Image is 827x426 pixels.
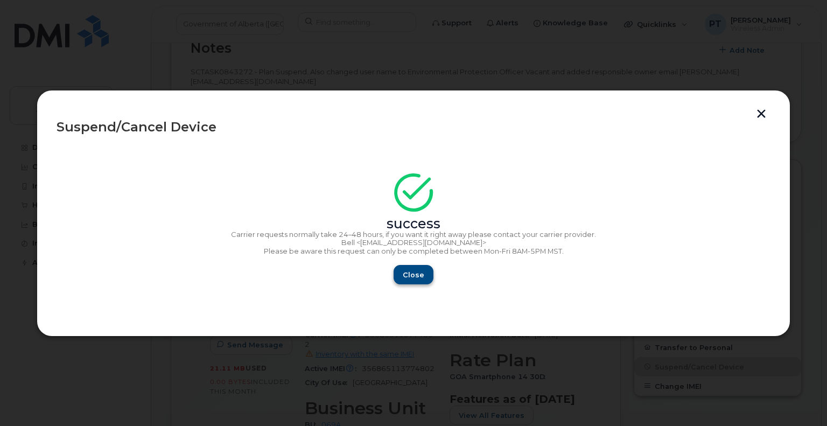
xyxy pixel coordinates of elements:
div: Suspend/Cancel Device [57,121,770,134]
span: Close [403,270,424,280]
p: Carrier requests normally take 24–48 hours, if you want it right away please contact your carrier... [57,231,770,239]
div: success [57,220,770,228]
p: Please be aware this request can only be completed between Mon-Fri 8AM-5PM MST. [57,247,770,256]
button: Close [394,265,433,284]
p: Bell <[EMAIL_ADDRESS][DOMAIN_NAME]> [57,239,770,247]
